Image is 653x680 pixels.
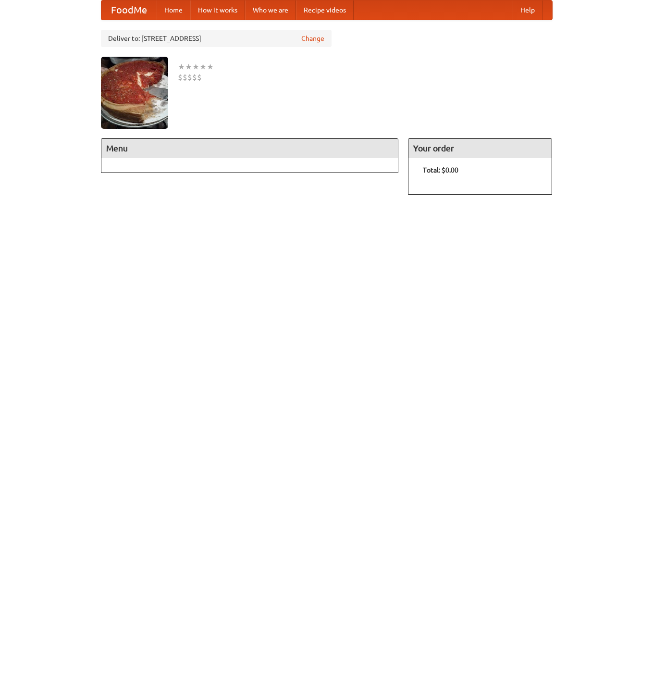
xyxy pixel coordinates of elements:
img: angular.jpg [101,57,168,129]
a: Recipe videos [296,0,354,20]
li: ★ [207,62,214,72]
a: Who we are [245,0,296,20]
li: ★ [199,62,207,72]
b: Total: $0.00 [423,166,458,174]
li: ★ [185,62,192,72]
div: Deliver to: [STREET_ADDRESS] [101,30,332,47]
li: $ [187,72,192,83]
a: Change [301,34,324,43]
li: ★ [178,62,185,72]
li: $ [183,72,187,83]
a: FoodMe [101,0,157,20]
li: $ [178,72,183,83]
h4: Menu [101,139,398,158]
h4: Your order [408,139,552,158]
li: ★ [192,62,199,72]
a: Help [513,0,542,20]
a: Home [157,0,190,20]
a: How it works [190,0,245,20]
li: $ [192,72,197,83]
li: $ [197,72,202,83]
